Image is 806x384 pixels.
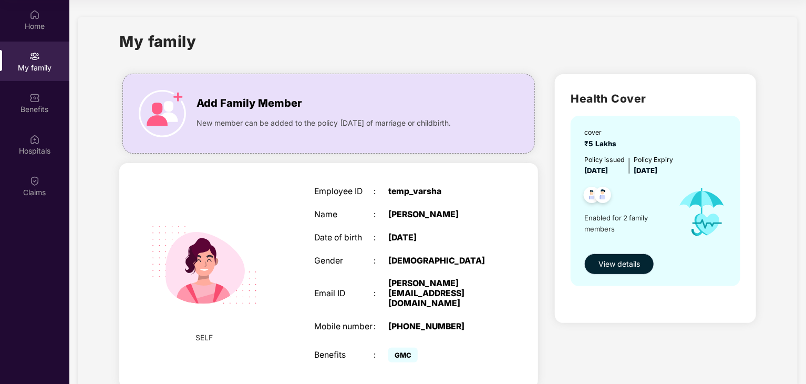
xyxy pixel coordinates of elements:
[374,322,388,332] div: :
[374,256,388,266] div: :
[598,258,640,270] span: View details
[388,279,492,308] div: [PERSON_NAME][EMAIL_ADDRESS][DOMAIN_NAME]
[29,51,40,62] img: svg+xml;base64,PHN2ZyB3aWR0aD0iMjAiIGhlaWdodD0iMjAiIHZpZXdCb3g9IjAgMCAyMCAyMCIgZmlsbD0ibm9uZSIgeG...
[634,155,673,165] div: Policy Expiry
[374,210,388,220] div: :
[374,289,388,299] div: :
[29,176,40,186] img: svg+xml;base64,PHN2ZyBpZD0iQ2xhaW0iIHhtbG5zPSJodHRwOi8vd3d3LnczLm9yZy8yMDAwL3N2ZyIgd2lkdGg9IjIwIi...
[388,233,492,243] div: [DATE]
[590,184,616,209] img: svg+xml;base64,PHN2ZyB4bWxucz0iaHR0cDovL3d3dy53My5vcmcvMjAwMC9zdmciIHdpZHRoPSI0OC45NDMiIGhlaWdodD...
[314,233,374,243] div: Date of birth
[314,350,374,360] div: Benefits
[139,90,186,137] img: icon
[314,187,374,197] div: Employee ID
[584,155,625,165] div: Policy issued
[197,117,451,129] span: New member can be added to the policy [DATE] of marriage or childbirth.
[388,210,492,220] div: [PERSON_NAME]
[314,256,374,266] div: Gender
[29,93,40,103] img: svg+xml;base64,PHN2ZyBpZD0iQmVuZWZpdHMiIHhtbG5zPSJodHRwOi8vd3d3LnczLm9yZy8yMDAwL3N2ZyIgd2lkdGg9Ij...
[374,187,388,197] div: :
[119,29,197,53] h1: My family
[634,166,657,175] span: [DATE]
[388,187,492,197] div: temp_varsha
[388,348,418,362] span: GMC
[584,139,621,148] span: ₹5 Lakhs
[579,184,605,209] img: svg+xml;base64,PHN2ZyB4bWxucz0iaHR0cDovL3d3dy53My5vcmcvMjAwMC9zdmciIHdpZHRoPSI0OC45NDMiIGhlaWdodD...
[314,289,374,299] div: Email ID
[584,127,621,137] div: cover
[388,322,492,332] div: [PHONE_NUMBER]
[571,90,740,107] h2: Health Cover
[29,9,40,20] img: svg+xml;base64,PHN2ZyBpZD0iSG9tZSIgeG1sbnM9Imh0dHA6Ly93d3cudzMub3JnLzIwMDAvc3ZnIiB3aWR0aD0iMjAiIG...
[584,213,668,234] span: Enabled for 2 family members
[197,95,302,112] span: Add Family Member
[584,254,654,275] button: View details
[314,210,374,220] div: Name
[388,256,492,266] div: [DEMOGRAPHIC_DATA]
[314,322,374,332] div: Mobile number
[374,233,388,243] div: :
[29,134,40,145] img: svg+xml;base64,PHN2ZyBpZD0iSG9zcGl0YWxzIiB4bWxucz0iaHR0cDovL3d3dy53My5vcmcvMjAwMC9zdmciIHdpZHRoPS...
[196,332,213,343] span: SELF
[584,166,608,175] span: [DATE]
[669,176,735,248] img: icon
[374,350,388,360] div: :
[138,198,271,332] img: svg+xml;base64,PHN2ZyB4bWxucz0iaHR0cDovL3d3dy53My5vcmcvMjAwMC9zdmciIHdpZHRoPSIyMjQiIGhlaWdodD0iMT...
